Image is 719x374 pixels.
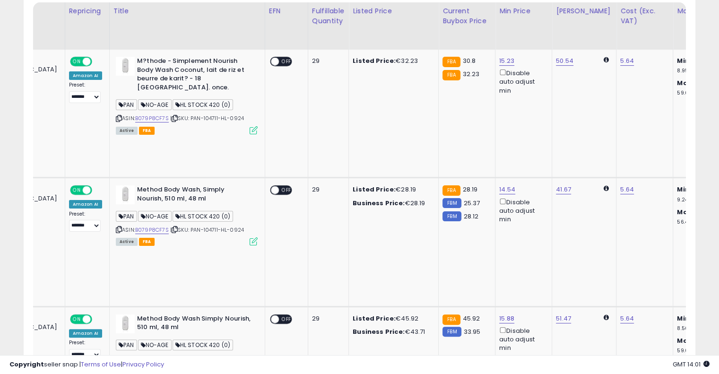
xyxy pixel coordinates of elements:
[464,327,481,336] span: 33.95
[353,6,434,16] div: Listed Price
[279,58,294,66] span: OFF
[113,6,261,16] div: Title
[173,99,234,110] span: HL STOCK 420 (0)
[69,211,102,232] div: Preset:
[170,114,244,122] span: | SKU: PAN-104711-HL-0924
[677,56,691,65] b: Min:
[442,211,461,221] small: FBM
[620,56,634,66] a: 5.64
[71,315,83,323] span: ON
[71,186,83,194] span: ON
[69,82,102,103] div: Preset:
[90,315,105,323] span: OFF
[442,57,460,67] small: FBA
[9,360,164,369] div: seller snap | |
[499,325,545,353] div: Disable auto adjust min
[463,314,480,323] span: 45.92
[135,226,169,234] a: B079P8CF7S
[137,57,252,94] b: M?thode - Simplement Nourish Body Wash Coconut, lait de riz et beurre de karit? - 18 [GEOGRAPHIC_...
[116,185,258,244] div: ASIN:
[81,360,121,369] a: Terms of Use
[170,226,244,234] span: | SKU: PAN-104711-HL-0924
[312,314,341,323] div: 29
[116,339,137,350] span: PAN
[677,314,691,323] b: Min:
[116,211,137,222] span: PAN
[135,114,169,122] a: B079P8CF7S
[116,185,135,204] img: 21Bs-p7AqjL._SL40_.jpg
[499,6,548,16] div: Min Price
[442,198,461,208] small: FBM
[116,99,137,110] span: PAN
[312,57,341,65] div: 29
[353,185,431,194] div: €28.19
[312,6,345,26] div: Fulfillable Quantity
[463,56,476,65] span: 30.8
[90,186,105,194] span: OFF
[677,208,693,217] b: Max:
[116,238,138,246] span: All listings currently available for purchase on Amazon
[620,185,634,194] a: 5.64
[620,314,634,323] a: 5.64
[442,70,460,80] small: FBA
[137,314,252,334] b: Method Body Wash Simply Nourish, 510 ml, 48 ml
[464,212,479,221] span: 28.12
[71,58,83,66] span: ON
[442,185,460,196] small: FBA
[69,71,102,80] div: Amazon AI
[442,327,461,337] small: FBM
[353,185,396,194] b: Listed Price:
[499,197,545,224] div: Disable auto adjust min
[353,56,396,65] b: Listed Price:
[556,56,573,66] a: 50.54
[556,6,612,16] div: [PERSON_NAME]
[279,186,294,194] span: OFF
[312,185,341,194] div: 29
[69,200,102,209] div: Amazon AI
[69,339,102,361] div: Preset:
[353,327,405,336] b: Business Price:
[499,314,514,323] a: 15.88
[116,127,138,135] span: All listings currently available for purchase on Amazon
[173,211,234,222] span: HL STOCK 420 (0)
[69,329,102,338] div: Amazon AI
[138,339,172,350] span: NO-AGE
[353,199,405,208] b: Business Price:
[116,57,135,76] img: 21Bs-p7AqjL._SL40_.jpg
[353,199,431,208] div: €28.19
[353,57,431,65] div: €32.23
[620,6,669,26] div: Cost (Exc. VAT)
[69,6,105,16] div: Repricing
[9,360,44,369] strong: Copyright
[464,199,480,208] span: 25.37
[499,56,514,66] a: 15.23
[138,211,172,222] span: NO-AGE
[499,68,545,95] div: Disable auto adjust min
[173,339,234,350] span: HL STOCK 420 (0)
[139,127,155,135] span: FBA
[269,6,304,16] div: EFN
[353,314,431,323] div: €45.92
[442,6,491,26] div: Current Buybox Price
[677,185,691,194] b: Min:
[499,185,515,194] a: 14.54
[677,78,693,87] b: Max:
[116,314,135,333] img: 21Bs-p7AqjL._SL40_.jpg
[90,58,105,66] span: OFF
[556,314,571,323] a: 51.47
[673,360,710,369] span: 2025-10-13 14:01 GMT
[463,185,478,194] span: 28.19
[138,99,172,110] span: NO-AGE
[353,314,396,323] b: Listed Price:
[279,315,294,323] span: OFF
[122,360,164,369] a: Privacy Policy
[137,185,252,205] b: Method Body Wash, Simply Nourish, 510 ml, 48 ml
[139,238,155,246] span: FBA
[442,314,460,325] small: FBA
[556,185,571,194] a: 41.67
[463,70,480,78] span: 32.23
[677,336,693,345] b: Max:
[116,57,258,133] div: ASIN:
[353,328,431,336] div: €43.71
